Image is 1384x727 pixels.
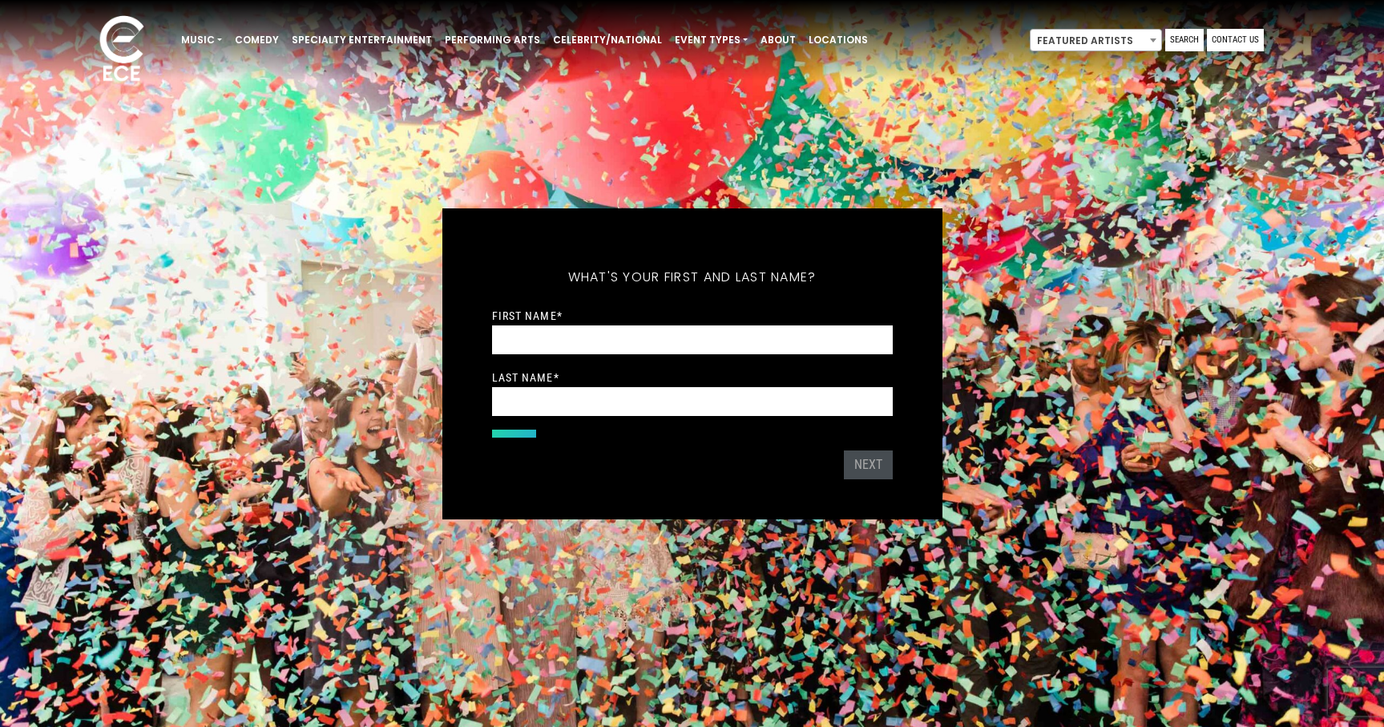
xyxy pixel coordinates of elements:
a: Music [175,26,228,54]
span: Featured Artists [1030,29,1162,51]
a: Event Types [668,26,754,54]
a: Locations [802,26,874,54]
h5: What's your first and last name? [492,248,893,306]
span: Featured Artists [1031,30,1161,52]
a: Celebrity/National [547,26,668,54]
a: Specialty Entertainment [285,26,438,54]
a: Search [1165,29,1204,51]
a: About [754,26,802,54]
a: Comedy [228,26,285,54]
a: Performing Arts [438,26,547,54]
a: Contact Us [1207,29,1264,51]
img: ece_new_logo_whitev2-1.png [82,11,162,89]
label: First Name [492,309,563,323]
label: Last Name [492,370,559,385]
